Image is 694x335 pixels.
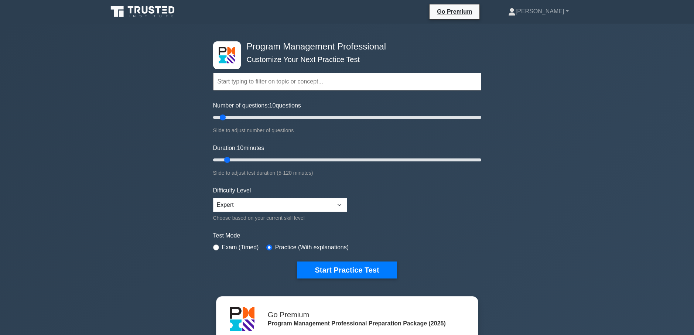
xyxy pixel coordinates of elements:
[213,168,481,177] div: Slide to adjust test duration (5-120 minutes)
[222,243,259,252] label: Exam (Timed)
[275,243,349,252] label: Practice (With explanations)
[297,261,397,278] button: Start Practice Test
[213,186,251,195] label: Difficulty Level
[269,102,276,109] span: 10
[433,7,476,16] a: Go Premium
[237,145,243,151] span: 10
[213,101,301,110] label: Number of questions: questions
[213,73,481,90] input: Start typing to filter on topic or concept...
[213,231,481,240] label: Test Mode
[213,144,264,153] label: Duration: minutes
[490,4,587,19] a: [PERSON_NAME]
[213,213,347,222] div: Choose based on your current skill level
[244,41,445,52] h4: Program Management Professional
[213,126,481,135] div: Slide to adjust number of questions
